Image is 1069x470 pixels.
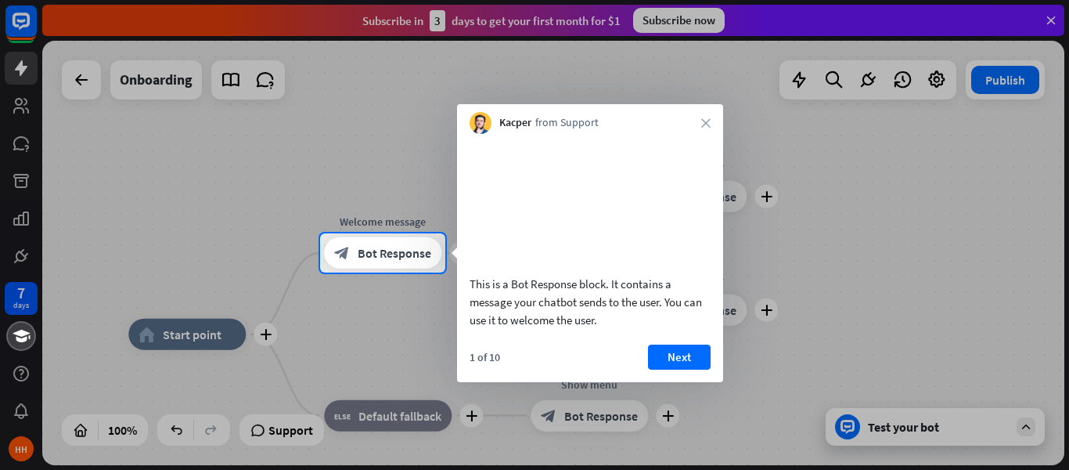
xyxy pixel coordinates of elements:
span: Kacper [499,115,531,131]
div: 1 of 10 [470,350,500,364]
span: from Support [535,115,599,131]
button: Open LiveChat chat widget [13,6,59,53]
i: close [701,118,711,128]
button: Next [648,345,711,370]
div: This is a Bot Response block. It contains a message your chatbot sends to the user. You can use i... [470,275,711,329]
i: block_bot_response [334,245,350,261]
span: Bot Response [358,245,431,261]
